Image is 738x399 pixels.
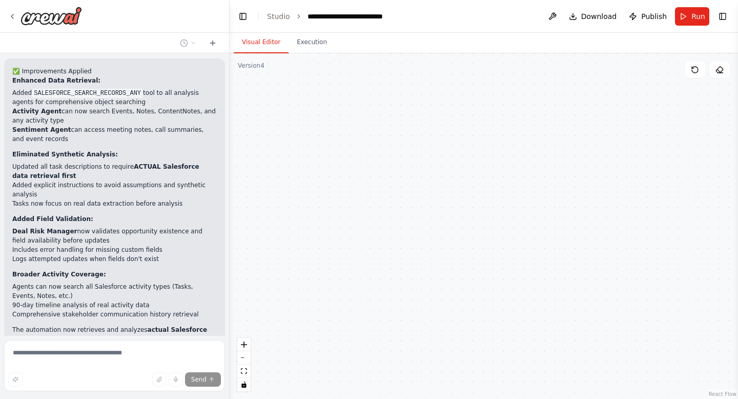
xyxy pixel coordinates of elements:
button: zoom in [237,338,251,351]
a: React Flow attribution [709,391,736,397]
button: zoom out [237,351,251,365]
button: fit view [237,365,251,378]
li: Tasks now focus on real data extraction before analysis [12,199,217,208]
strong: Enhanced Data Retrieval: [12,77,100,84]
li: can now search Events, Notes, ContentNotes, and any activity type [12,107,217,125]
strong: Activity Agent [12,108,61,115]
div: React Flow controls [237,338,251,391]
li: can access meeting notes, call summaries, and event records [12,125,217,144]
li: Updated all task descriptions to require [12,162,217,181]
strong: Deal Risk Manager [12,228,77,235]
button: Execution [289,32,335,53]
button: Run [675,7,709,26]
li: Includes error handling for missing custom fields [12,245,217,254]
li: Agents can now search all Salesforce activity types (Tasks, Events, Notes, etc.) [12,282,217,301]
button: Start a new chat [204,37,221,49]
button: Download [565,7,621,26]
span: Download [581,11,617,22]
h2: ✅ Improvements Applied [12,67,217,76]
span: Publish [641,11,667,22]
button: Send [185,372,221,387]
button: Hide left sidebar [236,9,250,24]
strong: Broader Activity Coverage: [12,271,106,278]
strong: Added Field Validation: [12,215,93,223]
button: Publish [625,7,671,26]
li: 90-day timeline analysis of real activity data [12,301,217,310]
button: toggle interactivity [237,378,251,391]
button: Switch to previous chat [176,37,200,49]
li: now validates opportunity existence and field availability before updates [12,227,217,245]
span: Run [691,11,705,22]
p: The automation now retrieves and analyzes rather than making assumptions, providing accurate risk... [12,325,217,353]
button: Show right sidebar [715,9,730,24]
button: Click to speak your automation idea [169,372,183,387]
li: Added tool to all analysis agents for comprehensive object searching [12,88,217,107]
div: Version 4 [238,62,264,70]
strong: Eliminated Synthetic Analysis: [12,151,118,158]
button: Improve this prompt [8,372,23,387]
button: Visual Editor [234,32,289,53]
button: Upload files [152,372,167,387]
span: Send [191,375,207,384]
a: Studio [267,12,290,21]
li: Logs attempted updates when fields don't exist [12,254,217,264]
code: SALESFORCE_SEARCH_RECORDS_ANY [32,89,143,98]
nav: breadcrumb [267,11,404,22]
img: Logo [20,7,82,25]
li: Comprehensive stakeholder communication history retrieval [12,310,217,319]
strong: Sentiment Agent [12,126,71,133]
textarea: To enrich screen reader interactions, please activate Accessibility in Grammarly extension settings [4,340,225,391]
li: Added explicit instructions to avoid assumptions and synthetic analysis [12,181,217,199]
